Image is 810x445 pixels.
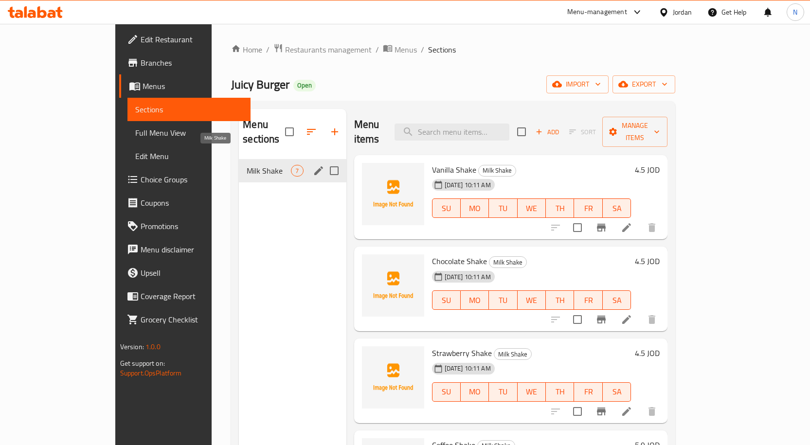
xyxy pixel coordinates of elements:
span: WE [522,201,542,215]
button: FR [574,290,602,310]
span: Sort sections [300,120,323,143]
span: [DATE] 10:11 AM [441,180,495,190]
span: TH [550,385,570,399]
button: TH [546,198,574,218]
span: Chocolate Shake [432,254,487,268]
a: Coupons [119,191,251,214]
span: TH [550,201,570,215]
span: Vanilla Shake [432,162,476,177]
span: Coupons [141,197,243,209]
button: WE [518,382,546,402]
a: Edit menu item [621,222,632,233]
span: Sections [135,104,243,115]
button: MO [461,382,489,402]
span: MO [465,385,485,399]
span: import [554,78,601,90]
span: export [620,78,667,90]
li: / [421,44,424,55]
span: FR [578,201,598,215]
span: Add item [532,125,563,140]
span: Add [534,126,560,138]
div: Open [293,80,316,91]
button: SA [603,198,631,218]
span: SA [607,201,627,215]
a: Menu disclaimer [119,238,251,261]
span: FR [578,385,598,399]
button: delete [640,216,664,239]
button: TU [489,198,517,218]
nav: breadcrumb [231,43,675,56]
button: export [612,75,675,93]
a: Sections [127,98,251,121]
span: Milk Shake [247,165,291,177]
span: 1.0.0 [145,340,161,353]
button: Branch-specific-item [590,400,613,423]
button: TH [546,382,574,402]
a: Menus [119,74,251,98]
span: 7 [291,166,303,176]
button: SU [432,198,461,218]
a: Edit Menu [127,144,251,168]
div: Menu-management [567,6,627,18]
span: TU [493,385,513,399]
span: Choice Groups [141,174,243,185]
li: / [266,44,270,55]
button: Branch-specific-item [590,308,613,331]
span: Branches [141,57,243,69]
span: SU [436,201,457,215]
span: SA [607,293,627,307]
img: Vanilla Shake [362,163,424,225]
div: Jordan [673,7,692,18]
span: Select to update [567,309,588,330]
span: Get support on: [120,357,165,370]
span: WE [522,385,542,399]
button: TU [489,382,517,402]
nav: Menu sections [239,155,346,186]
a: Edit menu item [621,314,632,325]
div: items [291,165,303,177]
a: Restaurants management [273,43,372,56]
a: Edit menu item [621,406,632,417]
span: [DATE] 10:11 AM [441,272,495,282]
button: SU [432,290,461,310]
img: Chocolate Shake [362,254,424,317]
div: Milk Shake7edit [239,159,346,182]
span: SA [607,385,627,399]
span: Menus [143,80,243,92]
span: SU [436,385,457,399]
span: Select to update [567,401,588,422]
span: Version: [120,340,144,353]
a: Full Menu View [127,121,251,144]
button: TU [489,290,517,310]
button: Add section [323,120,346,143]
button: MO [461,290,489,310]
a: Upsell [119,261,251,285]
span: Manage items [610,120,660,144]
span: Strawberry Shake [432,346,492,360]
div: Milk Shake [494,348,532,360]
h2: Menu items [354,117,383,146]
li: / [376,44,379,55]
span: Juicy Burger [231,73,289,95]
button: Branch-specific-item [590,216,613,239]
a: Grocery Checklist [119,308,251,331]
span: TU [493,293,513,307]
button: WE [518,290,546,310]
span: Select all sections [279,122,300,142]
button: FR [574,382,602,402]
button: import [546,75,609,93]
span: WE [522,293,542,307]
span: Upsell [141,267,243,279]
button: Manage items [602,117,667,147]
button: SA [603,382,631,402]
a: Support.OpsPlatform [120,367,182,379]
span: Edit Menu [135,150,243,162]
a: Menus [383,43,417,56]
span: N [793,7,797,18]
span: Milk Shake [479,165,516,176]
button: SA [603,290,631,310]
h6: 4.5 JOD [635,163,660,177]
a: Choice Groups [119,168,251,191]
span: FR [578,293,598,307]
button: delete [640,400,664,423]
